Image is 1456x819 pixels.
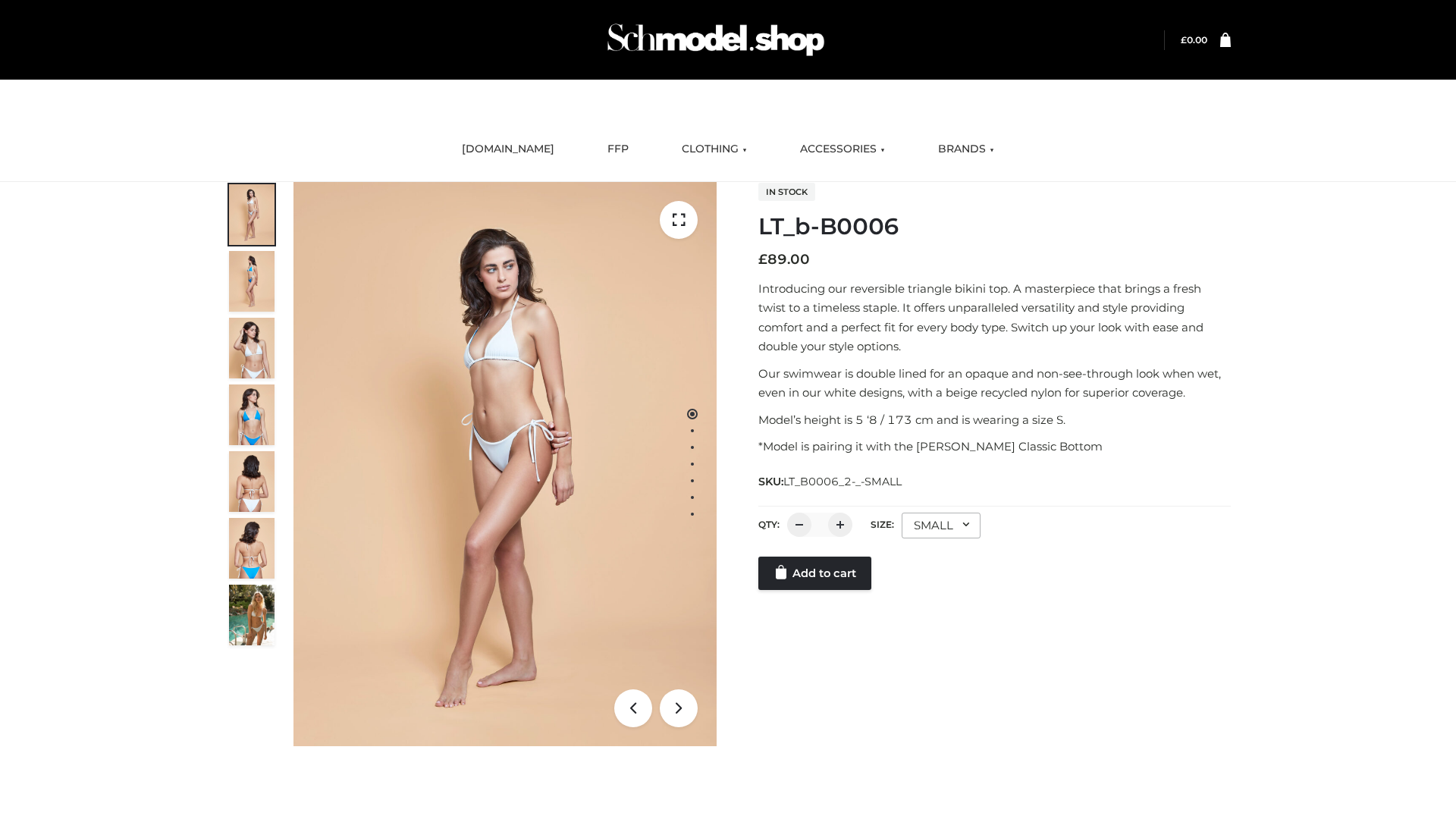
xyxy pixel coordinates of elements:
a: [DOMAIN_NAME] [450,133,566,166]
h1: LT_b-B0006 [758,213,1231,240]
bdi: 0.00 [1181,34,1207,45]
img: ArielClassicBikiniTop_CloudNine_AzureSky_OW114ECO_3-scaled.jpg [229,318,275,378]
bdi: 89.00 [758,251,810,268]
img: ArielClassicBikiniTop_CloudNine_AzureSky_OW114ECO_7-scaled.jpg [229,451,275,512]
a: £0.00 [1181,34,1207,45]
img: Arieltop_CloudNine_AzureSky2.jpg [229,585,275,645]
img: ArielClassicBikiniTop_CloudNine_AzureSky_OW114ECO_4-scaled.jpg [229,384,275,445]
img: ArielClassicBikiniTop_CloudNine_AzureSky_OW114ECO_1-scaled.jpg [229,184,275,245]
span: LT_B0006_2-_-SMALL [783,475,902,488]
span: SKU: [758,472,903,491]
label: Size: [871,519,894,530]
img: ArielClassicBikiniTop_CloudNine_AzureSky_OW114ECO_8-scaled.jpg [229,518,275,579]
label: QTY: [758,519,780,530]
a: BRANDS [927,133,1006,166]
p: *Model is pairing it with the [PERSON_NAME] Classic Bottom [758,437,1231,457]
a: CLOTHING [670,133,758,166]
p: Model’s height is 5 ‘8 / 173 cm and is wearing a size S. [758,410,1231,430]
a: ACCESSORIES [789,133,896,166]
p: Introducing our reversible triangle bikini top. A masterpiece that brings a fresh twist to a time... [758,279,1231,356]
span: £ [758,251,767,268]
a: Add to cart [758,557,871,590]
span: £ [1181,34,1187,45]
img: ArielClassicBikiniTop_CloudNine_AzureSky_OW114ECO_1 [293,182,717,746]
img: Schmodel Admin 964 [602,10,830,70]
a: FFP [596,133,640,166]
span: In stock [758,183,815,201]
p: Our swimwear is double lined for an opaque and non-see-through look when wet, even in our white d... [758,364,1231,403]
div: SMALL [902,513,981,538]
img: ArielClassicBikiniTop_CloudNine_AzureSky_OW114ECO_2-scaled.jpg [229,251,275,312]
